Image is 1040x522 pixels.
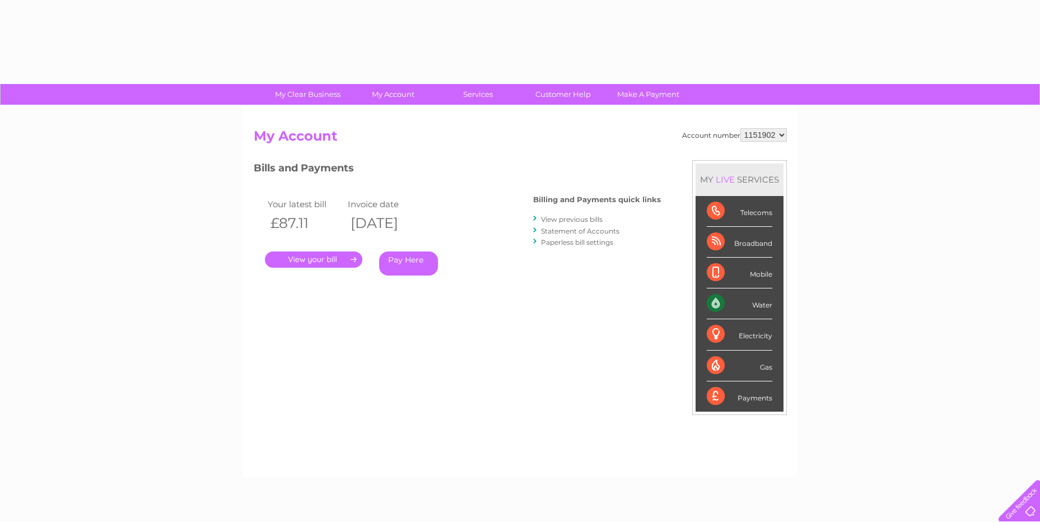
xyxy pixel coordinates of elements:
a: My Clear Business [262,84,354,105]
div: Water [707,288,772,319]
a: My Account [347,84,439,105]
td: Your latest bill [265,197,346,212]
a: View previous bills [541,215,603,223]
a: Statement of Accounts [541,227,619,235]
td: Invoice date [345,197,426,212]
div: Account number [682,128,787,142]
div: Broadband [707,227,772,258]
div: Gas [707,351,772,381]
div: LIVE [713,174,737,185]
a: Customer Help [517,84,609,105]
a: Make A Payment [602,84,694,105]
a: Paperless bill settings [541,238,613,246]
a: Services [432,84,524,105]
h2: My Account [254,128,787,150]
h4: Billing and Payments quick links [533,195,661,204]
a: Pay Here [379,251,438,276]
div: Electricity [707,319,772,350]
div: Payments [707,381,772,412]
th: [DATE] [345,212,426,235]
a: . [265,251,362,268]
h3: Bills and Payments [254,160,661,180]
div: MY SERVICES [696,164,784,195]
div: Telecoms [707,196,772,227]
th: £87.11 [265,212,346,235]
div: Mobile [707,258,772,288]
